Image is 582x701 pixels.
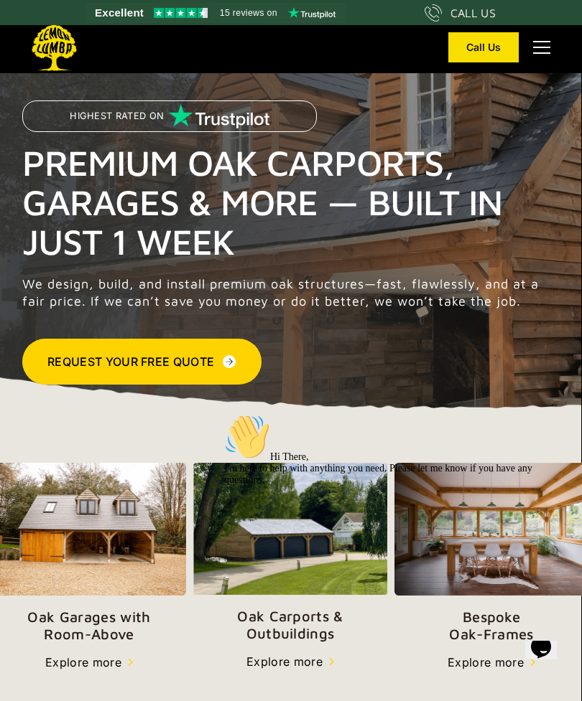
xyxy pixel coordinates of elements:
[193,463,387,642] a: Oak Carports &Outbuildings
[22,100,317,143] a: Highest Rated on
[288,7,336,19] img: Trustpilot logo
[95,4,144,22] span: Excellent
[246,653,334,670] a: Explore more
[519,641,568,687] iframe: chat widget
[448,654,524,671] div: Explore more
[448,654,535,671] a: Explore more
[451,4,496,22] div: CALL US
[218,408,568,636] iframe: chat widget
[220,4,277,22] span: 15 reviews on
[47,353,214,370] div: Request Your Free Quote
[6,6,355,77] div: 👋Hi There,I'm here to help with anything you need. Please let me know if you have any questions.
[193,608,387,642] p: Oak Carports & Outbuildings
[246,653,323,670] div: Explore more
[6,43,314,77] span: Hi There, I'm here to help with anything you need. Please let me know if you have any questions.
[86,3,346,23] a: See Lemon Lumba reviews on Trustpilot
[22,143,558,261] h1: Premium Oak Carports, Garages & More — Built in Just 1 Week
[22,276,558,310] p: We design, build, and install premium oak structures—fast, flawlessly, and at a fair price. If we...
[45,654,121,671] div: Explore more
[448,32,519,62] a: Call Us
[6,6,52,52] img: :wave:
[45,654,133,671] a: Explore more
[425,4,496,22] a: CALL US
[525,30,553,65] div: menu
[22,339,262,385] a: Request Your Free Quote
[154,8,208,18] img: Trustpilot 4.5 stars
[70,111,164,121] p: Highest Rated on
[466,42,501,52] div: Call Us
